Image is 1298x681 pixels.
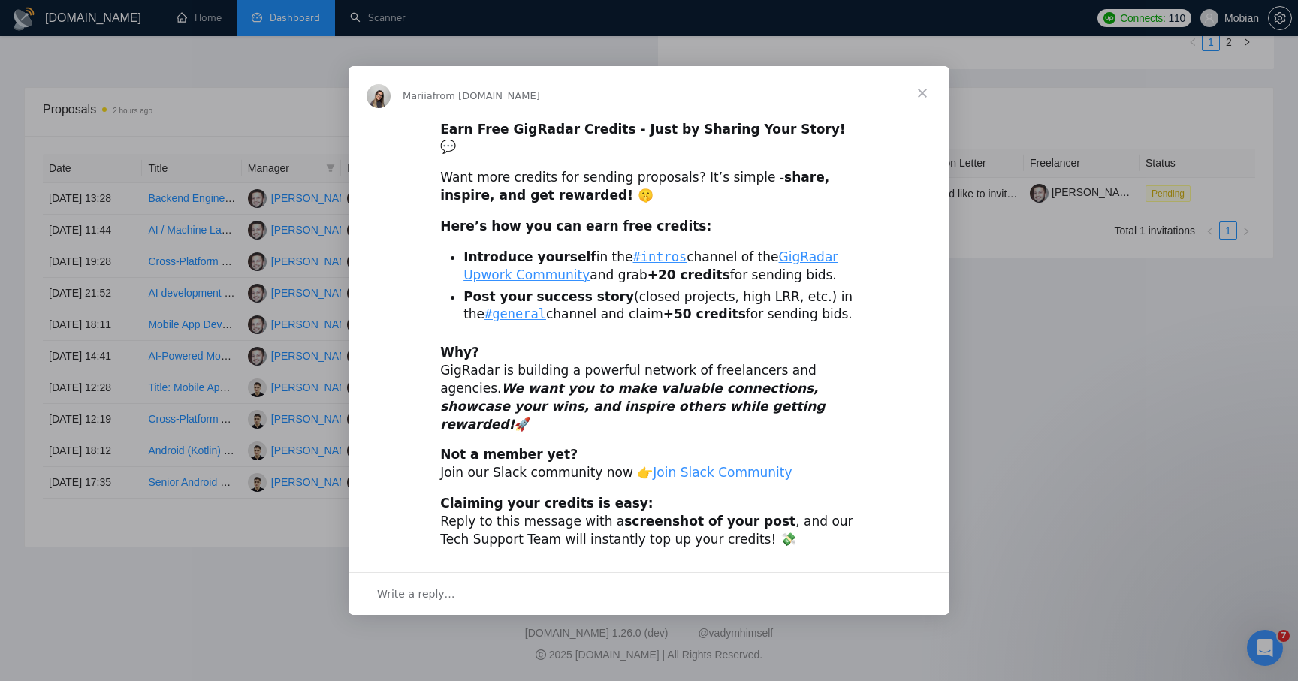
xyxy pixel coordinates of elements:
[463,289,634,304] b: Post your success story
[463,249,596,264] b: Introduce yourself
[440,344,858,433] div: GigRadar is building a powerful network of freelancers and agencies. 🚀
[440,381,825,432] i: We want you to make valuable connections, showcase your wins, and inspire others while getting re...
[440,169,858,205] div: Want more credits for sending proposals? It’s simple -
[895,66,949,120] span: Close
[433,90,540,101] span: from [DOMAIN_NAME]
[403,90,433,101] span: Mariia
[367,84,391,108] img: Profile image for Mariia
[440,121,858,157] div: 💬
[653,465,792,480] a: Join Slack Community
[463,249,838,282] a: GigRadar Upwork Community
[349,572,949,615] div: Open conversation and reply
[440,495,858,548] div: Reply to this message with a , and our Tech Support Team will instantly top up your credits! 💸
[440,447,578,462] b: Not a member yet?
[463,288,858,324] li: (closed projects, high LRR, etc.) in the channel and claim for sending bids.
[377,584,455,604] span: Write a reply…
[463,249,858,285] li: in the channel of the and grab for sending bids.
[440,218,711,234] b: Here’s how you can earn free credits:
[440,122,845,137] b: Earn Free GigRadar Credits - Just by Sharing Your Story!
[484,306,546,321] a: #general
[633,249,687,264] a: #intros
[440,345,479,360] b: Why?
[663,306,746,321] b: +50 credits
[440,496,654,511] b: Claiming your credits is easy:
[624,514,795,529] b: screenshot of your post
[440,446,858,482] div: Join our Slack community now 👉
[647,267,730,282] b: +20 credits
